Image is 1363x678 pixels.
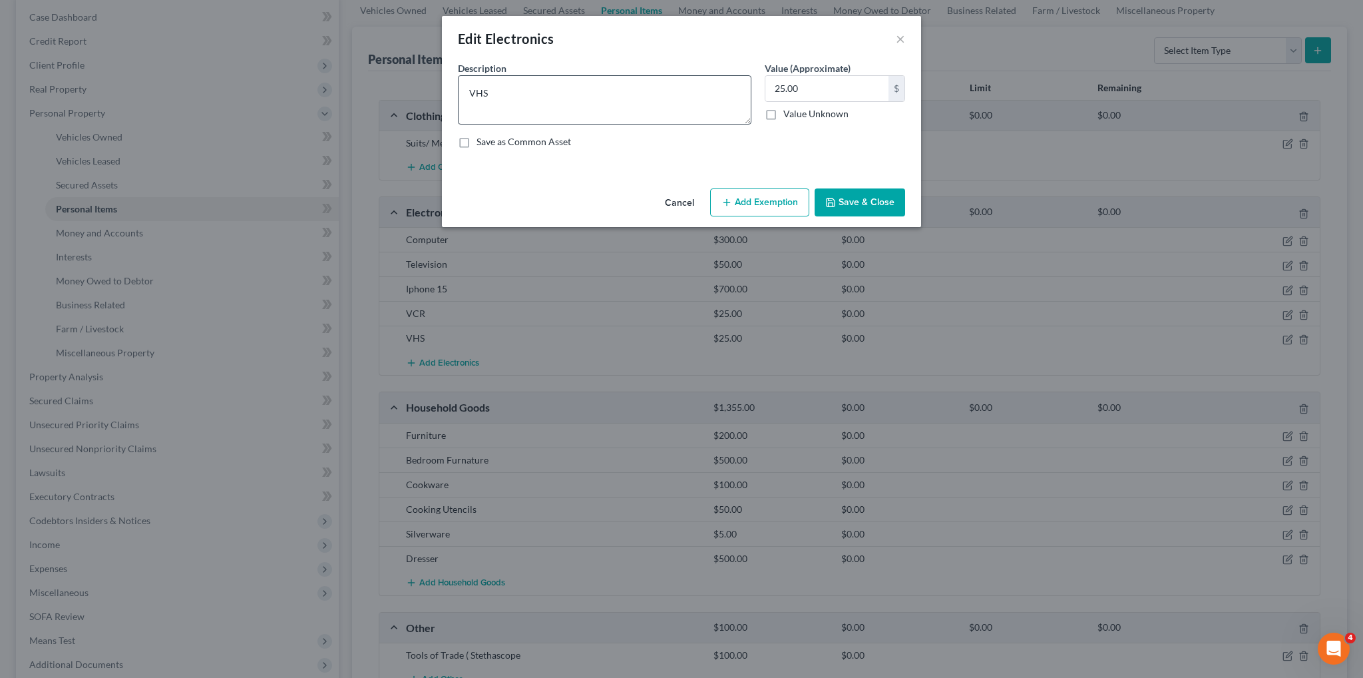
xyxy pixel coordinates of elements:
[477,135,571,149] label: Save as Common Asset
[1318,633,1350,665] iframe: Intercom live chat
[783,107,849,121] label: Value Unknown
[458,29,554,48] div: Edit Electronics
[815,188,905,216] button: Save & Close
[888,76,904,101] div: $
[765,61,851,75] label: Value (Approximate)
[1345,633,1356,643] span: 4
[710,188,809,216] button: Add Exemption
[765,76,888,101] input: 0.00
[654,190,705,216] button: Cancel
[896,31,905,47] button: ×
[458,63,506,74] span: Description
